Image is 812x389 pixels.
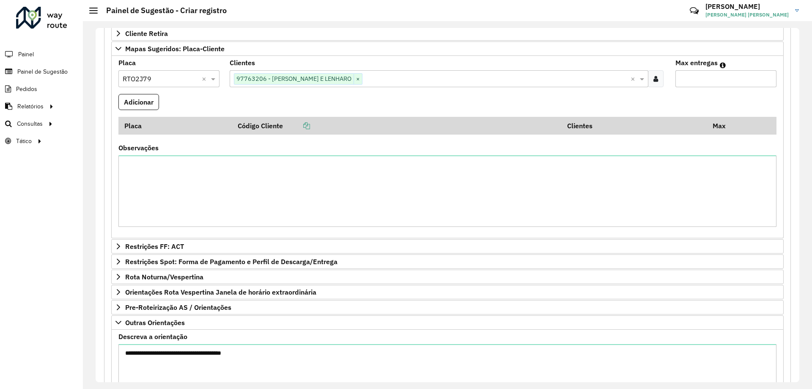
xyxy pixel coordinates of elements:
span: Restrições Spot: Forma de Pagamento e Perfil de Descarga/Entrega [125,258,337,265]
span: Mapas Sugeridos: Placa-Cliente [125,45,225,52]
span: Rota Noturna/Vespertina [125,273,203,280]
em: Máximo de clientes que serão colocados na mesma rota com os clientes informados [720,62,726,69]
a: Pre-Roteirização AS / Orientações [111,300,784,315]
span: × [354,74,362,84]
h3: [PERSON_NAME] [705,3,789,11]
label: Max entregas [675,58,718,68]
div: Mapas Sugeridos: Placa-Cliente [111,56,784,238]
th: Max [707,117,741,135]
h2: Painel de Sugestão - Criar registro [98,6,227,15]
th: Código Cliente [232,117,562,135]
span: [PERSON_NAME] [PERSON_NAME] [705,11,789,19]
span: Outras Orientações [125,319,185,326]
span: Pre-Roteirização AS / Orientações [125,304,231,311]
a: Rota Noturna/Vespertina [111,270,784,284]
th: Clientes [562,117,707,135]
span: Cliente Retira [125,30,168,37]
th: Placa [118,117,232,135]
a: Mapas Sugeridos: Placa-Cliente [111,41,784,56]
a: Cliente Retira [111,26,784,41]
label: Descreva a orientação [118,331,187,342]
span: Pedidos [16,85,37,94]
span: Tático [16,137,32,146]
span: Clear all [202,74,209,84]
span: Clear all [631,74,638,84]
a: Contato Rápido [685,2,703,20]
label: Observações [118,143,159,153]
span: Painel de Sugestão [17,67,68,76]
a: Copiar [283,121,310,130]
span: Orientações Rota Vespertina Janela de horário extraordinária [125,289,316,295]
span: Consultas [17,119,43,128]
a: Outras Orientações [111,315,784,330]
button: Adicionar [118,94,159,110]
label: Placa [118,58,136,68]
span: Relatórios [17,102,44,111]
span: 97763206 - [PERSON_NAME] E LENHARO [234,74,354,84]
label: Clientes [230,58,255,68]
a: Restrições FF: ACT [111,239,784,254]
a: Orientações Rota Vespertina Janela de horário extraordinária [111,285,784,299]
span: Restrições FF: ACT [125,243,184,250]
span: Painel [18,50,34,59]
a: Restrições Spot: Forma de Pagamento e Perfil de Descarga/Entrega [111,254,784,269]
